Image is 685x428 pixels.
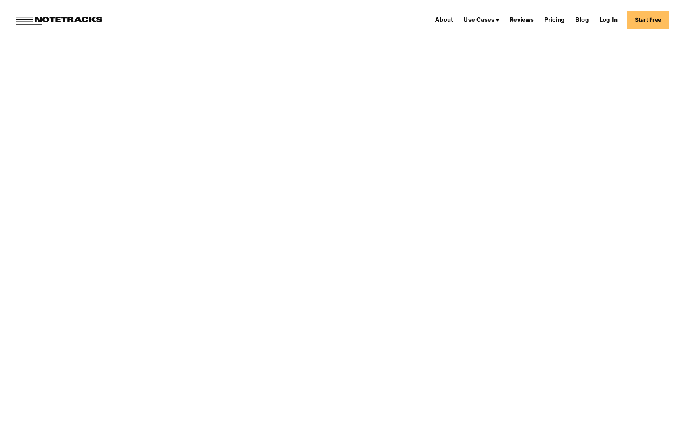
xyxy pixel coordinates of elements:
a: About [432,13,456,26]
a: Pricing [541,13,568,26]
a: Start Free [627,11,669,29]
a: Reviews [506,13,537,26]
div: Use Cases [463,17,494,24]
a: Log In [596,13,621,26]
div: Use Cases [460,13,502,26]
a: Blog [572,13,592,26]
